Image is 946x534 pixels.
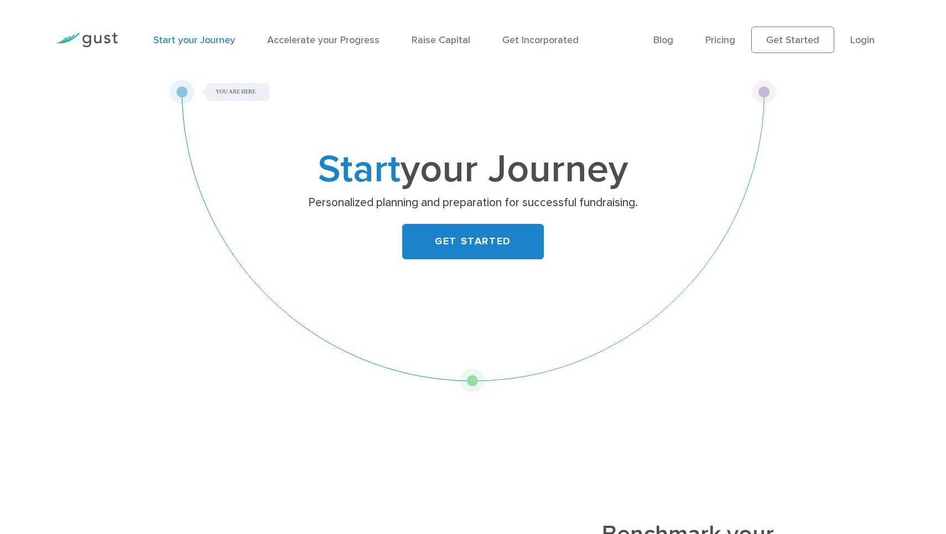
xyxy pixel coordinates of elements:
[259,195,688,211] p: Personalized planning and preparation for successful fundraising.
[751,27,834,53] a: Get Started
[402,224,544,259] a: GET STARTED
[56,33,118,48] img: Gust Logo
[267,34,380,46] a: Accelerate your Progress
[705,34,735,46] a: Pricing
[653,34,673,46] a: Blog
[153,34,235,46] a: Start your Journey
[850,34,875,46] a: Login
[254,152,692,187] h1: your Journey
[412,34,470,46] a: Raise Capital
[318,146,401,192] span: Start
[502,34,579,46] a: Get Incorporated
